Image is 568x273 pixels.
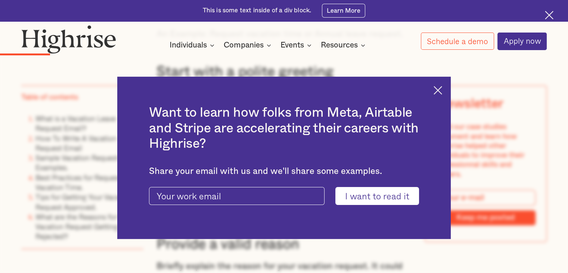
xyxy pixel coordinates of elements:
div: Events [280,41,314,50]
div: This is some text inside of a div block. [203,6,311,15]
div: Events [280,41,304,50]
div: Individuals [170,41,217,50]
form: current-ascender-blog-article-modal-form [149,187,419,205]
input: Your work email [149,187,325,205]
img: Cross icon [434,86,442,95]
a: Schedule a demo [421,33,494,50]
img: Highrise logo [21,25,116,54]
a: Apply now [497,33,547,50]
div: Resources [321,41,358,50]
input: I want to read it [335,187,419,205]
div: Share your email with us and we'll share some examples. [149,166,419,177]
img: Cross icon [545,11,553,19]
div: Companies [224,41,273,50]
a: Learn More [322,4,366,17]
h2: Want to learn how folks from Meta, Airtable and Stripe are accelerating their careers with Highrise? [149,105,419,151]
div: Individuals [170,41,207,50]
div: Resources [321,41,367,50]
div: Companies [224,41,264,50]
